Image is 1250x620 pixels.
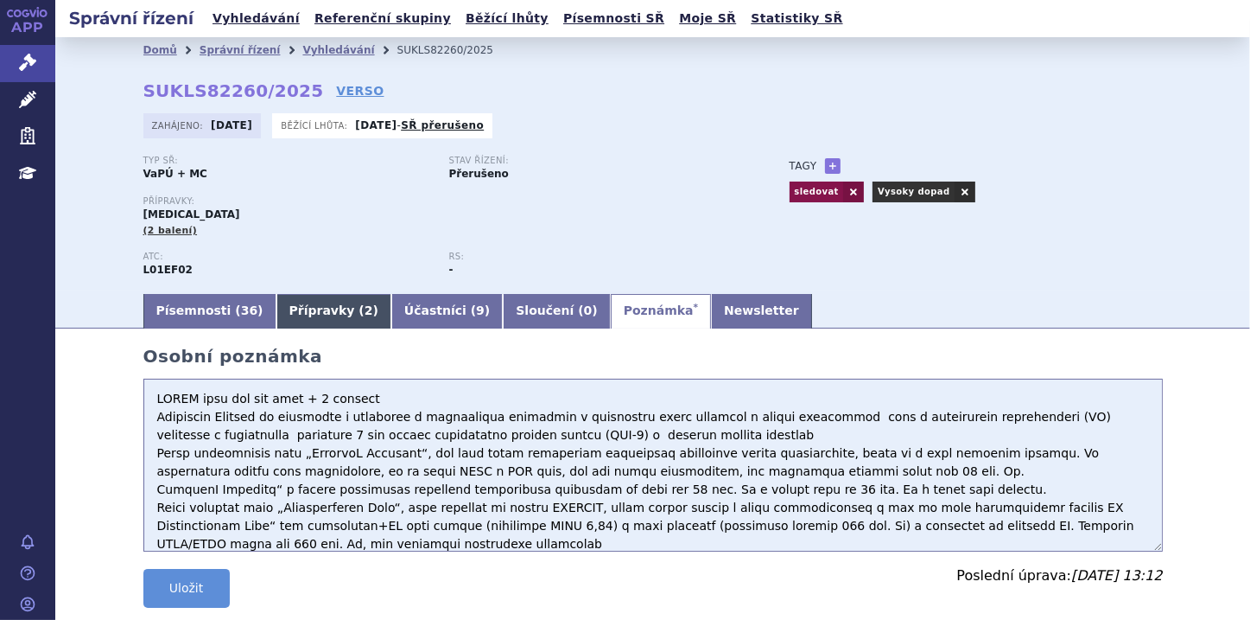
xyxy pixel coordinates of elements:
span: Zahájeno: [152,118,206,132]
a: Newsletter [711,294,812,329]
a: Účastníci (9) [391,294,503,329]
a: Vyhledávání [302,44,374,56]
p: RS: [449,252,738,262]
p: - [355,118,484,132]
p: Poslední úprava: [957,569,1163,583]
a: Poznámka* [611,294,711,329]
a: Statistiky SŘ [746,7,847,30]
p: Stav řízení: [449,156,738,166]
span: Běžící lhůta: [281,118,351,132]
li: SUKLS82260/2025 [397,37,516,63]
strong: VaPÚ + MC [143,168,207,180]
span: [DATE] 13:12 [1071,567,1162,584]
a: Sloučení (0) [503,294,610,329]
a: Vysoky dopad [872,182,955,202]
p: ATC: [143,252,432,262]
h2: Osobní poznámka [143,346,1163,367]
span: 2 [365,304,373,317]
a: Přípravky (2) [276,294,391,329]
span: (2 balení) [143,225,198,236]
p: Přípravky: [143,196,755,207]
a: Moje SŘ [674,7,741,30]
strong: SUKLS82260/2025 [143,80,324,101]
span: [MEDICAL_DATA] [143,208,240,221]
span: 9 [476,304,485,317]
button: Uložit [143,569,230,608]
strong: RIBOCIKLIB [143,264,193,276]
strong: [DATE] [211,119,252,131]
a: VERSO [336,82,384,99]
a: Referenční skupiny [309,7,456,30]
a: Běžící lhůty [460,7,554,30]
a: Domů [143,44,177,56]
span: 36 [241,304,257,317]
a: Písemnosti (36) [143,294,276,329]
a: SŘ přerušeno [401,119,484,131]
p: Typ SŘ: [143,156,432,166]
h2: Správní řízení [55,6,207,30]
a: sledovat [790,182,843,202]
textarea: Loremipsu Dolorsi am consectet a elitseddo e temporincid utlaboree d magnaaliqu enima minimven q ... [143,379,1163,552]
strong: - [449,264,454,276]
a: + [825,158,841,174]
a: Vyhledávání [207,7,305,30]
a: Písemnosti SŘ [558,7,669,30]
h3: Tagy [790,156,817,176]
strong: Přerušeno [449,168,509,180]
a: Správní řízení [200,44,281,56]
strong: [DATE] [355,119,397,131]
span: 0 [584,304,593,317]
